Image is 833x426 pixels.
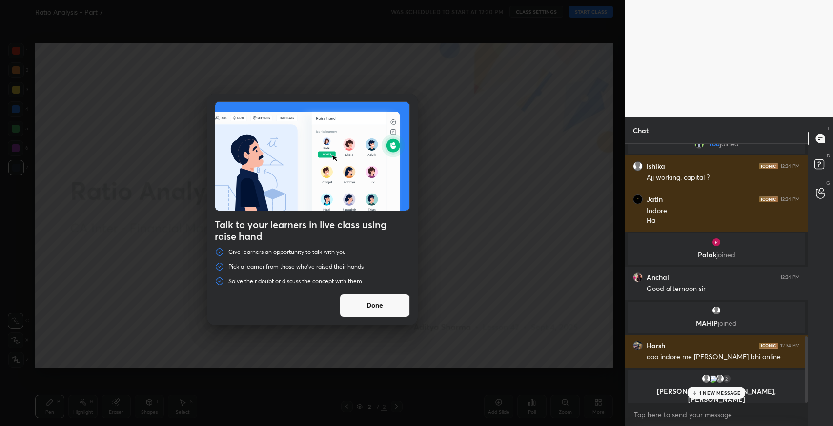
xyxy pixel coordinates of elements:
[780,163,800,169] div: 12:34 PM
[633,319,799,327] p: MAHIP
[720,140,739,148] span: joined
[716,250,735,259] span: joined
[715,374,725,384] img: default.png
[215,102,409,211] img: preRahAdop.42c3ea74.svg
[718,318,737,328] span: joined
[647,273,669,282] h6: Anchal
[647,341,665,350] h6: Harsh
[708,140,720,148] span: You
[647,173,800,183] div: Ajj working. capital ?
[340,294,410,317] button: Done
[228,248,346,256] p: Give learners an opportunity to talk with you
[722,374,731,384] div: 2
[827,125,830,132] p: T
[633,272,643,282] img: 710aac374af743619e52c97fb02a3c35.jpg
[647,195,663,204] h6: Jatin
[647,284,800,294] div: Good afternoon sir
[633,387,799,403] p: [PERSON_NAME], [PERSON_NAME], [PERSON_NAME]
[827,152,830,159] p: D
[699,390,741,396] p: 1 NEW MESSAGE
[647,216,800,226] div: Ha
[633,341,643,350] img: 1b35794731b84562a3a543853852d57b.jpg
[633,194,643,204] img: 2e47f466dc1b4a1993c60eb4d87bd573.jpg
[826,179,830,187] p: G
[759,343,778,349] img: iconic-dark.1390631f.png
[711,237,721,247] img: 63772b24ffa24ce291a366b4d0d47048.32409854_3
[228,263,364,271] p: Pick a learner from those who've raised their hands
[647,352,800,362] div: ooo indore me [PERSON_NAME] bhi online
[759,196,778,202] img: iconic-dark.1390631f.png
[228,277,362,285] p: Solve their doubt or discuss the concept with them
[780,196,800,202] div: 12:34 PM
[633,161,643,171] img: default.png
[647,206,800,216] div: Indore....
[633,251,799,259] p: Palak
[625,117,656,143] p: Chat
[708,374,718,384] img: 3
[647,162,665,171] h6: ishika
[759,163,778,169] img: iconic-dark.1390631f.png
[694,139,704,149] img: fcc3dd17a7d24364a6f5f049f7d33ac3.jpg
[701,374,711,384] img: default.png
[780,274,800,280] div: 12:34 PM
[215,219,410,242] h4: Talk to your learners in live class using raise hand
[625,144,808,403] div: grid
[780,343,800,349] div: 12:34 PM
[711,306,721,315] img: default.png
